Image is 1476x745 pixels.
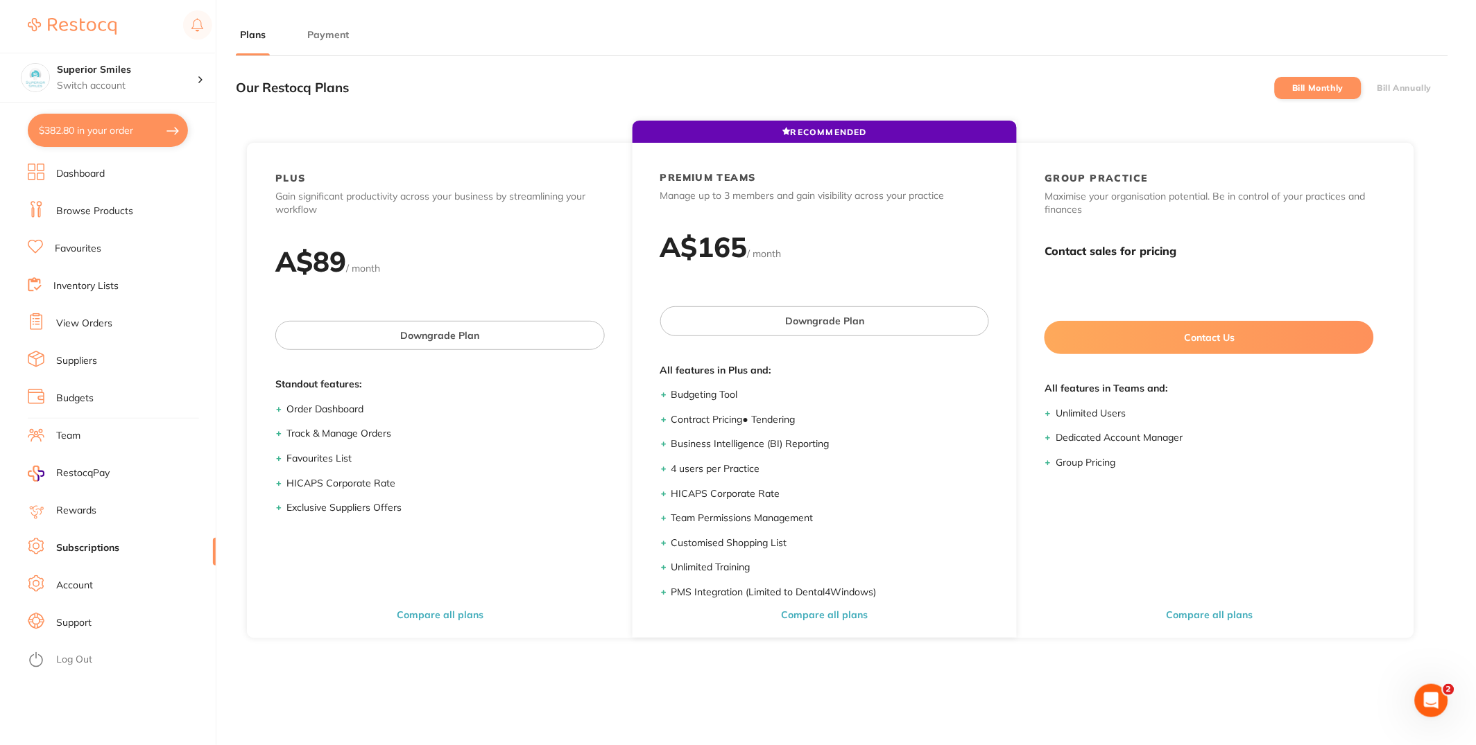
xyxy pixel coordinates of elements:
[671,586,990,599] li: PMS Integration (Limited to Dental4Windows)
[778,608,873,621] button: Compare all plans
[660,189,990,203] p: Manage up to 3 members and gain visibility across your practice
[56,541,119,555] a: Subscriptions
[56,504,96,518] a: Rewards
[671,437,990,451] li: Business Intelligence (BI) Reporting
[1415,684,1448,717] iframe: Intercom live chat
[275,321,605,350] button: Downgrade Plan
[346,262,380,274] span: / month
[1292,83,1344,93] label: Bill Monthly
[1056,431,1374,445] li: Dedicated Account Manager
[286,452,605,466] li: Favourites List
[28,18,117,35] img: Restocq Logo
[28,10,117,42] a: Restocq Logo
[57,79,197,93] p: Switch account
[660,229,748,264] h2: A$ 165
[660,306,990,335] button: Downgrade Plan
[660,171,756,184] h2: PREMIUM TEAMS
[1162,608,1257,621] button: Compare all plans
[22,64,49,91] img: Superior Smiles
[56,167,105,181] a: Dashboard
[671,487,990,501] li: HICAPS Corporate Rate
[275,190,605,217] p: Gain significant productivity across your business by streamlining your workflow
[286,501,605,515] li: Exclusive Suppliers Offers
[275,172,306,184] h2: PLUS
[671,561,990,575] li: Unlimited Training
[56,653,92,667] a: Log Out
[1045,321,1374,354] button: Contact Us
[55,242,101,256] a: Favourites
[56,392,94,405] a: Budgets
[1056,407,1374,421] li: Unlimited Users
[236,80,349,96] h3: Our Restocq Plans
[782,127,867,137] span: RECOMMENDED
[671,413,990,427] li: Contract Pricing ● Tendering
[1045,382,1374,396] span: All features in Teams and:
[57,63,197,77] h4: Superior Smiles
[28,114,188,147] button: $382.80 in your order
[56,429,80,443] a: Team
[660,364,990,378] span: All features in Plus and:
[671,462,990,476] li: 4 users per Practice
[303,28,353,42] button: Payment
[56,204,133,218] a: Browse Products
[286,477,605,491] li: HICAPS Corporate Rate
[28,649,212,672] button: Log Out
[275,244,346,279] h2: A$ 89
[286,427,605,441] li: Track & Manage Orders
[275,378,605,392] span: Standout features:
[393,608,488,621] button: Compare all plans
[286,403,605,417] li: Order Dashboard
[56,317,112,331] a: View Orders
[53,279,119,293] a: Inventory Lists
[1443,684,1454,695] span: 2
[56,579,93,593] a: Account
[56,616,92,630] a: Support
[1045,172,1148,184] h2: GROUP PRACTICE
[28,466,44,482] img: RestocqPay
[671,511,990,525] li: Team Permissions Management
[671,388,990,402] li: Budgeting Tool
[56,466,110,480] span: RestocqPay
[236,28,270,42] button: Plans
[56,354,97,368] a: Suppliers
[28,466,110,482] a: RestocqPay
[1378,83,1432,93] label: Bill Annually
[1056,456,1374,470] li: Group Pricing
[671,536,990,550] li: Customised Shopping List
[748,247,782,260] span: / month
[1045,190,1374,217] p: Maximise your organisation potential. Be in control of your practices and finances
[1045,245,1374,258] h3: Contact sales for pricing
